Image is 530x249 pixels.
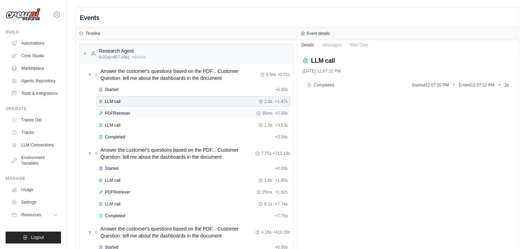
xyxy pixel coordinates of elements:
a: Automations [8,38,61,49]
div: Manage [6,176,61,181]
span: + 7.75s [275,213,287,219]
button: Logout [6,232,61,243]
span: + 1.60s [275,178,287,183]
span: + 3.54s [275,134,287,140]
span: Answer the customer's questions based on the PDF... Customer Question: tell me about the dashboar... [100,68,260,82]
span: PDFRetriever [105,189,130,195]
span: + 0.00s [275,166,287,171]
span: 6.1s [264,201,272,207]
span: LLM call [105,122,121,128]
span: LLM call [105,201,121,207]
span: + 212.19s [273,151,290,156]
span: Started [105,87,118,92]
span: + 1.62s [275,189,287,195]
span: 2 s [504,82,509,88]
span: 1.5s [264,122,272,128]
span: Answer the customer's questions based on the PDF... Customer Question: tell me about the dashboar... [100,225,255,239]
span: 2.0s [264,99,272,104]
h2: LLM call [311,56,335,66]
a: Crew Studio [8,50,61,61]
h3: Event details [307,31,330,36]
span: Started 12:07:20 PM [412,82,449,88]
span: Logout [31,235,44,240]
span: ▼ [88,72,92,77]
span: Completed [105,134,125,140]
div: Build [6,29,61,35]
span: 0.01s (+857.09s) [99,54,129,60]
span: Resources [21,212,41,218]
h2: Events [80,13,99,23]
iframe: Chat Widget [495,216,530,249]
span: • [453,82,454,88]
span: ▼ [83,51,87,56]
a: Environment Variables [8,152,61,169]
div: [DATE] 12:07:22 PM [303,68,513,74]
img: Logo [6,8,40,21]
span: ▼ [88,151,92,156]
span: + 1.97s [275,99,287,104]
a: LLM Connections [8,139,61,151]
span: 1.6s [264,178,272,183]
a: Traces [8,127,61,138]
span: 3.54s [266,72,276,77]
span: 4.18s [261,229,271,235]
span: Completed [105,213,125,219]
button: Details [297,40,318,50]
span: Started [105,166,118,171]
span: PDFRetriever [105,111,130,116]
span: + 0.00s [275,87,287,92]
span: • 4 task s [132,54,146,60]
span: LLM call [105,99,121,104]
span: + 0.01s [277,72,290,77]
button: Resources [8,209,61,220]
span: 35ms [262,111,272,116]
span: LLM call [105,178,121,183]
button: Messages [318,40,346,50]
span: Ended 12:07:22 PM [459,82,494,88]
span: 25ms [262,189,272,195]
div: Operate [6,106,61,112]
a: Settings [8,197,61,208]
div: Research Agent [99,47,146,54]
a: Traces Old [8,114,61,126]
span: + 2.00s [275,111,287,116]
button: Raw Data [346,40,372,50]
span: Answer the customer's questions based on the PDF... Customer Question: tell me about the dashboar... [100,146,255,160]
h3: Timeline [85,31,100,36]
a: Marketplace [8,63,61,74]
span: + 7.74s [275,201,287,207]
span: + 410.20s [273,229,290,235]
a: Tools & Integrations [8,88,61,99]
span: Completed [314,82,334,88]
span: • [499,82,500,88]
a: Agents Repository [8,75,61,86]
a: Usage [8,184,61,195]
span: ▼ [88,229,92,235]
span: 7.75s [261,151,271,156]
span: + 3.53s [275,122,287,128]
